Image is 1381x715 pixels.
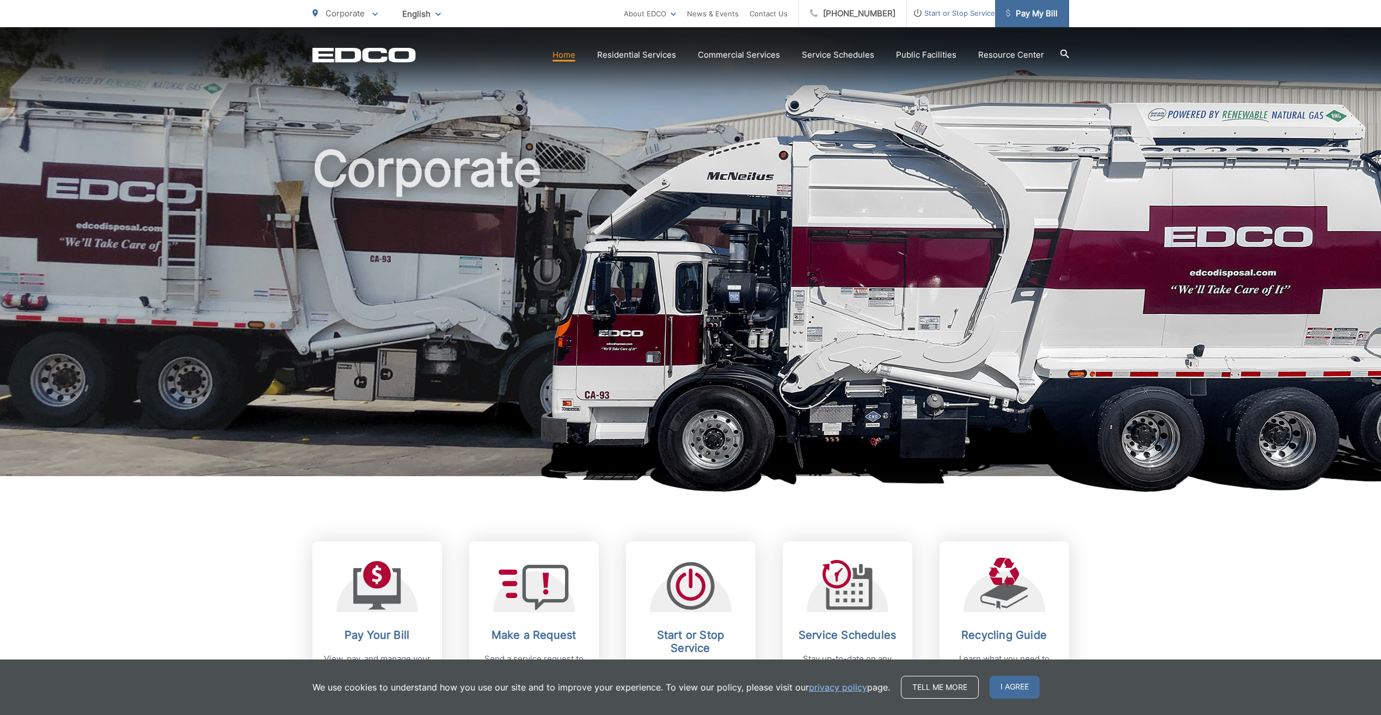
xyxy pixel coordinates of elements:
[312,681,890,694] p: We use cookies to understand how you use our site and to improve your experience. To view our pol...
[794,628,901,642] h2: Service Schedules
[480,628,588,642] h2: Make a Request
[794,652,901,679] p: Stay up-to-date on any changes in schedules.
[469,541,599,708] a: Make a Request Send a service request to EDCO.
[312,541,442,708] a: Pay Your Bill View, pay, and manage your bill online.
[323,628,431,642] h2: Pay Your Bill
[687,7,739,20] a: News & Events
[480,652,588,679] p: Send a service request to EDCO.
[978,48,1044,61] a: Resource Center
[750,7,788,20] a: Contact Us
[323,652,431,679] p: View, pay, and manage your bill online.
[394,4,449,23] span: English
[940,541,1069,708] a: Recycling Guide Learn what you need to know about recycling.
[326,8,365,19] span: Corporate
[783,541,912,708] a: Service Schedules Stay up-to-date on any changes in schedules.
[809,681,867,694] a: privacy policy
[950,628,1058,642] h2: Recycling Guide
[896,48,956,61] a: Public Facilities
[312,47,416,63] a: EDCD logo. Return to the homepage.
[1006,7,1058,20] span: Pay My Bill
[802,48,874,61] a: Service Schedules
[637,628,745,655] h2: Start or Stop Service
[624,7,676,20] a: About EDCO
[990,676,1040,699] span: I agree
[312,141,1069,486] h1: Corporate
[901,676,979,699] a: Tell me more
[698,48,780,61] a: Commercial Services
[950,652,1058,679] p: Learn what you need to know about recycling.
[597,48,676,61] a: Residential Services
[553,48,575,61] a: Home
